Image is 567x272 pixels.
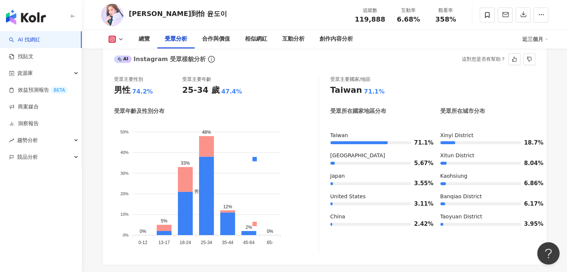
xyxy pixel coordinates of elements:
[17,132,38,149] span: 趨勢分析
[440,193,535,200] div: Banqiao District
[189,189,203,194] span: 男性
[9,138,14,143] span: rise
[17,149,38,165] span: 競品分析
[179,240,191,245] tspan: 18-24
[182,85,220,96] div: 25-34 歲
[355,15,385,23] span: 119,888
[330,132,425,139] div: Taiwan
[432,7,460,14] div: 觀看率
[522,33,548,45] div: 近三個月
[414,140,425,146] span: 71.1%
[114,55,206,63] div: Instagram 受眾樣貌分析
[414,201,425,207] span: 3.11%
[440,213,535,221] div: Taoyuan District
[440,152,535,159] div: Xitun District
[17,65,33,82] span: 資源庫
[394,7,423,14] div: 互動率
[319,35,353,44] div: 創作內容分析
[267,240,273,245] tspan: 65-
[9,36,40,44] a: searchAI 找網紅
[527,57,532,62] span: dislike
[440,107,485,115] div: 受眾所在城市分布
[165,35,187,44] div: 受眾分析
[120,192,128,196] tspan: 20%
[114,107,164,115] div: 受眾年齡及性別分布
[182,76,211,83] div: 受眾主要年齡
[243,240,255,245] tspan: 45-64
[101,4,123,26] img: KOL Avatar
[524,201,535,207] span: 6.17%
[222,240,233,245] tspan: 35-44
[524,181,535,186] span: 6.86%
[440,132,535,139] div: Xinyi District
[9,103,39,111] a: 商案媒合
[132,88,153,96] div: 74.2%
[120,212,128,216] tspan: 10%
[414,161,425,166] span: 5.67%
[524,140,535,146] span: 18.7%
[9,53,34,60] a: 找貼文
[330,76,371,83] div: 受眾主要國家/地區
[440,173,535,180] div: Kaohsiung
[330,85,362,96] div: Taiwan
[330,152,425,159] div: [GEOGRAPHIC_DATA]
[524,221,535,227] span: 3.95%
[364,88,385,96] div: 71.1%
[158,240,170,245] tspan: 13-17
[414,181,425,186] span: 3.55%
[129,9,227,18] div: [PERSON_NAME]到怡 윤도이
[9,86,68,94] a: 效益預測報告BETA
[120,171,128,175] tspan: 30%
[435,16,456,23] span: 358%
[282,35,305,44] div: 互動分析
[9,120,39,127] a: 洞察報告
[120,129,128,134] tspan: 50%
[138,240,147,245] tspan: 0-12
[330,213,425,221] div: China
[397,16,420,23] span: 6.68%
[462,54,505,65] div: 這對您是否有幫助？
[330,173,425,180] div: Japan
[114,85,130,96] div: 男性
[139,35,150,44] div: 總覽
[355,7,385,14] div: 追蹤數
[221,88,242,96] div: 47.4%
[245,35,267,44] div: 相似網紅
[202,35,230,44] div: 合作與價值
[120,150,128,155] tspan: 40%
[207,55,216,64] span: info-circle
[414,221,425,227] span: 2.42%
[6,10,46,25] img: logo
[114,56,132,63] div: AI
[330,107,386,115] div: 受眾所在國家地區分布
[114,76,143,83] div: 受眾主要性別
[524,161,535,166] span: 8.04%
[201,240,212,245] tspan: 25-34
[330,193,425,200] div: United States
[512,57,517,62] span: like
[537,242,560,265] iframe: Help Scout Beacon - Open
[123,233,129,237] tspan: 0%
